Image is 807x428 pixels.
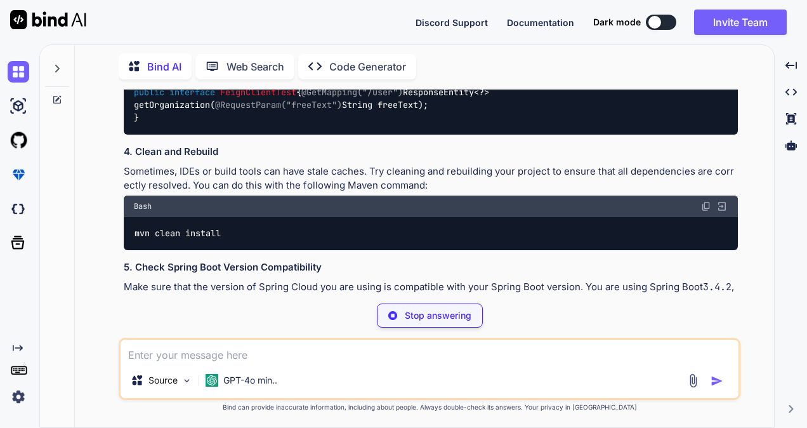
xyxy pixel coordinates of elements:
[507,17,574,28] span: Documentation
[301,86,403,98] span: @GetMapping("/user")
[686,373,700,388] img: attachment
[134,86,164,98] span: public
[226,59,284,74] p: Web Search
[8,164,29,185] img: premium
[694,10,787,35] button: Invite Team
[124,260,738,275] h3: 5. Check Spring Boot Version Compatibility
[8,61,29,83] img: chat
[8,198,29,220] img: darkCloudIdeIcon
[507,16,574,29] button: Documentation
[124,280,738,323] p: Make sure that the version of Spring Cloud you are using is compatible with your Spring Boot vers...
[329,59,406,74] p: Code Generator
[405,309,471,322] p: Stop answering
[8,95,29,117] img: ai-studio
[206,374,218,387] img: GPT-4o mini
[220,86,296,98] span: FeignClientTest
[8,386,29,408] img: settings
[148,374,178,387] p: Source
[223,374,277,387] p: GPT-4o min..
[416,16,488,29] button: Discord Support
[8,130,29,151] img: githubLight
[181,375,192,386] img: Pick Models
[711,375,723,387] img: icon
[593,16,641,29] span: Dark mode
[124,145,738,159] h3: 4. Clean and Rebuild
[134,201,152,211] span: Bash
[169,86,215,98] span: interface
[703,281,732,293] code: 3.4.2
[701,201,711,211] img: copy
[416,17,488,28] span: Discord Support
[10,10,86,29] img: Bind AI
[134,227,222,240] code: mvn clean install
[147,59,181,74] p: Bind AI
[124,164,738,193] p: Sometimes, IDEs or build tools can have stale caches. Try cleaning and rebuilding your project to...
[716,201,728,212] img: Open in Browser
[119,403,740,412] p: Bind can provide inaccurate information, including about people. Always double-check its answers....
[215,99,342,110] span: @RequestParam("freeText")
